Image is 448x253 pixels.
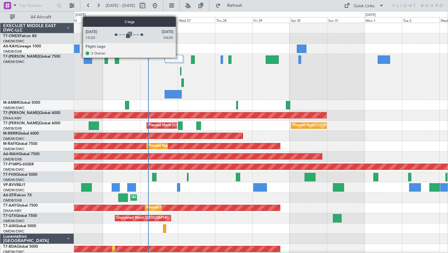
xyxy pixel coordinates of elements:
[3,55,39,59] span: T7-[PERSON_NAME]
[327,17,364,23] div: Sun 31
[252,17,290,23] div: Fri 29
[3,60,25,64] a: OMDW/DWC
[19,1,55,10] input: Trip Number
[3,224,15,228] span: T7-AIX
[3,163,19,166] span: T7-P1MP
[3,183,26,187] a: VP-BVVBBJ1
[3,111,60,115] a: T7-[PERSON_NAME]Global 6000
[341,1,387,11] button: Quick Links
[222,3,248,8] span: Refresh
[293,121,397,130] div: Planned Maint [GEOGRAPHIC_DATA] ([GEOGRAPHIC_DATA] Intl)
[3,34,37,38] a: T7-ONEXFalcon 8X
[364,17,402,23] div: Mon 1
[3,132,39,136] a: M-RRRRGlobal 6000
[106,3,135,8] span: [DATE] - [DATE]
[3,214,37,218] a: T7-GTSGlobal 7500
[148,121,252,130] div: Planned Maint [GEOGRAPHIC_DATA] ([GEOGRAPHIC_DATA] Intl)
[3,122,60,125] a: T7-[PERSON_NAME]Global 6000
[3,111,39,115] span: T7-[PERSON_NAME]
[3,142,37,146] a: M-RAFIGlobal 7500
[156,34,235,43] div: Cleaning [GEOGRAPHIC_DATA] (Al Maktoum Intl)
[132,193,205,202] div: AOG Maint [GEOGRAPHIC_DATA] (Dubai Intl)
[215,17,252,23] div: Thu 28
[3,198,22,203] a: OMDB/DXB
[3,229,25,234] a: OMDW/DWC
[3,122,39,125] span: T7-[PERSON_NAME]
[3,178,25,182] a: OMDW/DWC
[3,136,25,141] a: OMDW/DWC
[3,147,25,151] a: OMDW/DWC
[103,17,140,23] div: Mon 25
[16,15,66,19] span: All Aircraft
[148,141,209,151] div: Planned Maint Dubai (Al Maktoum Intl)
[3,101,40,105] a: M-AMBRGlobal 5000
[174,56,180,61] img: gray-close.svg
[3,245,38,249] a: T7-BDAGlobal 5000
[117,213,194,223] div: Unplanned Maint [GEOGRAPHIC_DATA] (Seletar)
[3,142,16,146] span: M-RAFI
[3,39,25,44] a: OMDW/DWC
[3,208,21,213] a: DNAA/ABV
[3,245,17,249] span: T7-BDA
[3,193,32,197] a: A6-EFIFalcon 7X
[140,17,178,23] div: Tue 26
[3,204,38,208] a: T7-AAYGlobal 7500
[353,3,375,9] div: Quick Links
[75,12,86,18] div: [DATE]
[3,167,25,172] a: OMDW/DWC
[3,163,34,166] a: T7-P1MPG-650ER
[3,183,16,187] span: VP-BVV
[3,224,36,228] a: T7-AIXGlobal 5000
[178,17,215,23] div: Wed 27
[402,17,439,23] div: Tue 2
[3,173,16,177] span: T7-FHX
[3,132,18,136] span: M-RRRR
[212,1,250,11] button: Refresh
[3,214,16,218] span: T7-GTS
[3,173,37,177] a: T7-FHXGlobal 5000
[3,116,21,121] a: DNAA/ABV
[3,49,22,54] a: OMDB/DXB
[3,101,19,105] span: M-AMBR
[3,188,25,193] a: OMDW/DWC
[3,152,18,156] span: A6-MAH
[365,12,376,18] div: [DATE]
[3,55,60,59] a: T7-[PERSON_NAME]Global 7500
[3,219,25,223] a: OMDW/DWC
[147,203,208,212] div: Planned Maint Dubai (Al Maktoum Intl)
[3,126,22,131] a: OMDB/DXB
[3,106,25,110] a: OMDW/DWC
[290,17,327,23] div: Sat 30
[3,157,22,162] a: OMDB/DXB
[7,12,68,22] button: All Aircraft
[65,17,103,23] div: Sun 24
[3,152,40,156] a: A6-MAHGlobal 7500
[3,45,41,48] a: A6-KAHLineage 1000
[3,45,17,48] span: A6-KAH
[3,34,20,38] span: T7-ONEX
[3,204,16,208] span: T7-AAY
[3,193,15,197] span: A6-EFI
